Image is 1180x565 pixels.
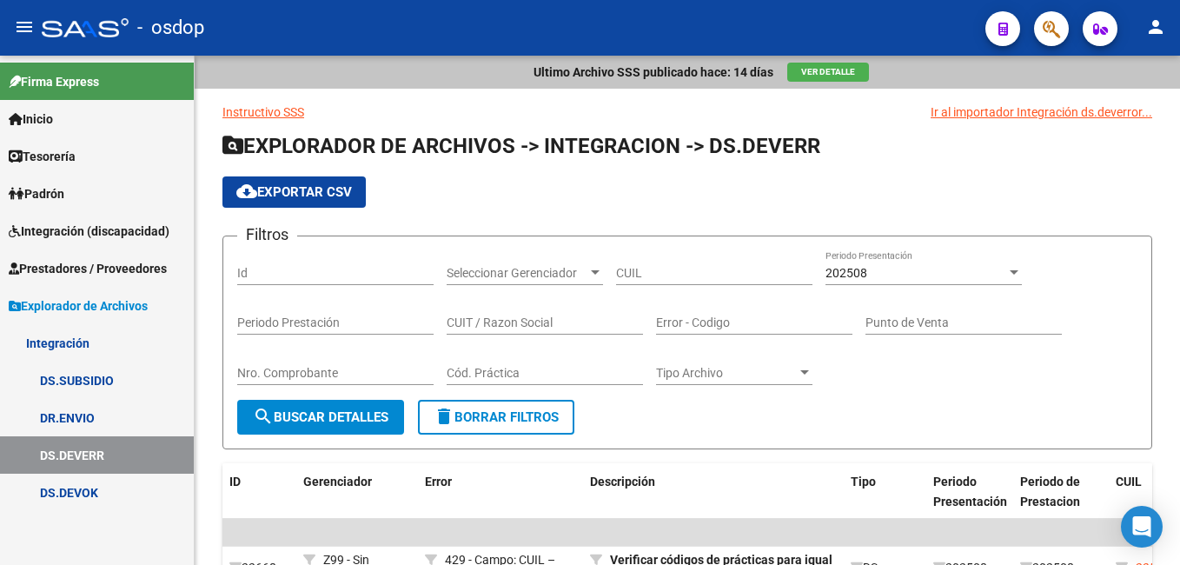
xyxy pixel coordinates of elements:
span: Tipo Archivo [656,366,797,381]
span: Prestadores / Proveedores [9,259,167,278]
datatable-header-cell: Error [418,463,583,521]
span: Buscar Detalles [253,409,388,425]
mat-icon: cloud_download [236,181,257,202]
span: ID [229,475,241,489]
mat-icon: search [253,406,274,427]
datatable-header-cell: Periodo Presentación [926,463,1013,521]
span: Seleccionar Gerenciador [447,266,587,281]
button: Buscar Detalles [237,400,404,435]
mat-icon: delete [434,406,454,427]
button: Borrar Filtros [418,400,574,435]
datatable-header-cell: Periodo de Prestacion [1013,463,1109,521]
button: Exportar CSV [222,176,366,208]
span: Integración (discapacidad) [9,222,169,241]
span: Error [425,475,452,489]
span: Inicio [9,110,53,129]
div: Open Intercom Messenger [1121,506,1163,548]
span: Borrar Filtros [434,409,559,425]
mat-icon: menu [14,17,35,37]
span: Ver Detalle [801,67,855,76]
span: Tipo [851,475,876,489]
datatable-header-cell: Descripción [583,463,844,521]
a: Instructivo SSS [222,105,304,119]
datatable-header-cell: ID [222,463,296,521]
h3: Filtros [237,223,297,247]
span: Descripción [590,475,655,489]
span: Firma Express [9,72,99,91]
span: EXPLORADOR DE ARCHIVOS -> INTEGRACION -> DS.DEVERR [222,134,820,158]
span: Explorador de Archivos [9,296,148,316]
span: CUIL [1116,475,1142,489]
datatable-header-cell: Tipo [844,463,926,521]
span: Tesorería [9,147,76,166]
span: Padrón [9,184,64,203]
div: Ir al importador Integración ds.deverror... [931,103,1152,122]
span: Periodo de Prestacion [1020,475,1080,508]
datatable-header-cell: Gerenciador [296,463,418,521]
button: Ver Detalle [787,63,869,82]
p: Ultimo Archivo SSS publicado hace: 14 días [534,63,773,82]
span: Exportar CSV [236,184,352,200]
span: Periodo Presentación [933,475,1007,508]
span: - osdop [137,9,204,47]
span: 202508 [825,266,867,280]
span: Gerenciador [303,475,372,489]
mat-icon: person [1145,17,1166,37]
